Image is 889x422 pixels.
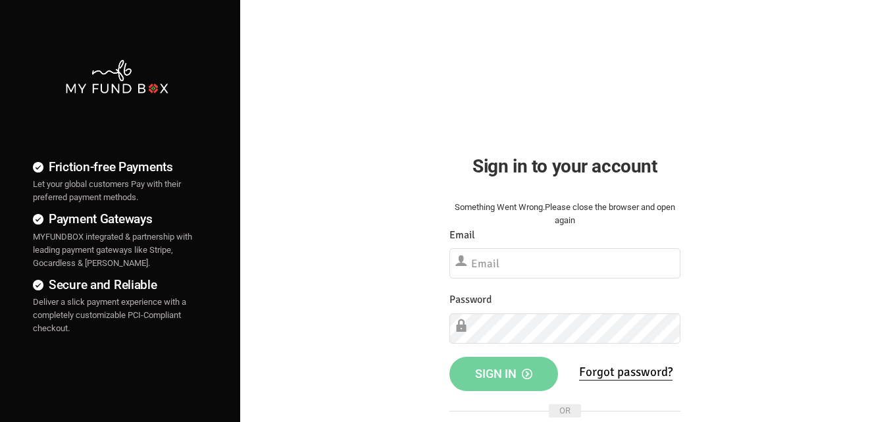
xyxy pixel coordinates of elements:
h4: Secure and Reliable [33,275,201,294]
label: Email [449,227,475,244]
h2: Sign in to your account [449,152,680,180]
span: Sign in [475,367,532,381]
img: mfbwhite.png [64,59,170,95]
span: Let your global customers Pay with their preferred payment methods. [33,179,181,202]
label: Password [449,292,492,308]
span: Deliver a slick payment experience with a completely customizable PCI-Compliant checkout. [33,297,186,333]
div: Something Went Wrong.Please close the browser and open again [449,201,680,227]
h4: Payment Gateways [33,209,201,228]
span: OR [549,404,581,417]
span: MYFUNDBOX integrated & partnership with leading payment gateways like Stripe, Gocardless & [PERSO... [33,232,192,268]
h4: Friction-free Payments [33,157,201,176]
input: Email [449,248,680,278]
button: Sign in [449,357,559,391]
a: Forgot password? [579,364,673,381]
